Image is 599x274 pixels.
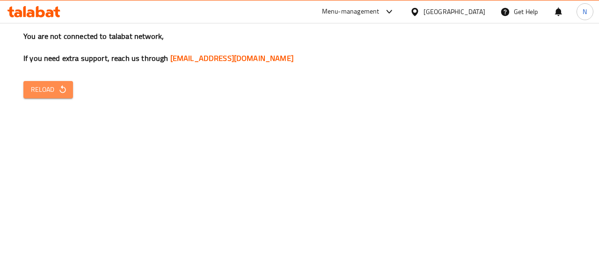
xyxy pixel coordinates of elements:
[23,81,73,98] button: Reload
[583,7,587,17] span: N
[424,7,485,17] div: [GEOGRAPHIC_DATA]
[23,31,576,64] h3: You are not connected to talabat network, If you need extra support, reach us through
[322,6,380,17] div: Menu-management
[170,51,293,65] a: [EMAIL_ADDRESS][DOMAIN_NAME]
[31,84,66,96] span: Reload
